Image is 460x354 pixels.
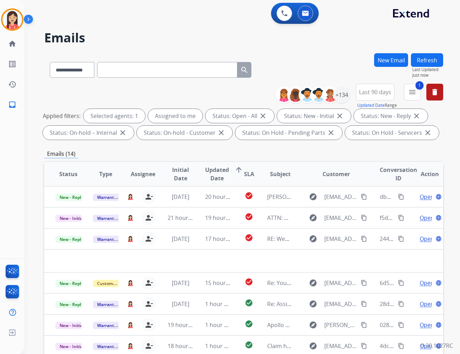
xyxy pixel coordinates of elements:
div: Selected agents: 1 [83,109,145,123]
span: 1 hour ago [205,300,234,308]
button: Last 90 days [356,84,394,100]
span: Assignee [131,170,155,178]
mat-icon: language [435,194,442,200]
span: New - Initial [55,215,88,222]
span: 15 hours ago [205,279,240,287]
span: Last 90 days [359,91,391,93]
mat-icon: check_circle [245,341,253,349]
span: Status [59,170,77,178]
mat-icon: content_copy [398,215,404,221]
span: 17 hours ago [205,235,240,243]
mat-icon: check_circle [245,278,253,286]
mat-icon: language [435,215,442,221]
mat-icon: content_copy [398,236,404,242]
mat-icon: content_copy [361,343,367,349]
mat-icon: close [424,129,432,137]
div: Status: New - Reply [354,109,428,123]
p: Emails (14) [44,150,78,158]
button: Refresh [411,53,443,67]
p: Applied filters: [43,112,81,120]
span: Type [99,170,112,178]
mat-icon: person_remove [145,321,153,329]
mat-icon: language [435,280,442,286]
mat-icon: explore [309,235,317,243]
span: [DATE] [172,235,189,243]
mat-icon: check_circle [245,299,253,307]
span: Apollo Scooters - New SOs [267,321,337,329]
mat-icon: close [412,112,421,120]
span: Re: Your Extend Claim [267,279,325,287]
mat-icon: explore [309,321,317,329]
span: ATTN: MISSY [267,214,300,222]
div: Status: On Hold - Pending Parts [235,126,342,140]
span: New - Reply [55,194,87,201]
mat-icon: language [435,236,442,242]
span: Warranty Ops [93,343,129,350]
mat-icon: close [217,129,225,137]
mat-icon: explore [309,300,317,308]
mat-icon: list_alt [8,60,16,68]
mat-icon: person_remove [145,279,153,287]
span: Open [420,214,434,222]
span: Customer Support [93,280,138,287]
span: [EMAIL_ADDRESS][DOMAIN_NAME] [324,300,357,308]
div: Assigned to me [148,109,203,123]
img: agent-avatar [127,215,134,221]
mat-icon: person_remove [145,193,153,201]
mat-icon: content_copy [361,322,367,328]
mat-icon: person_remove [145,300,153,308]
h2: Emails [44,31,443,45]
mat-icon: content_copy [398,301,404,307]
mat-icon: language [435,322,442,328]
mat-icon: content_copy [398,322,404,328]
mat-icon: close [259,112,267,120]
img: agent-avatar [127,322,134,328]
img: avatar [2,10,22,29]
span: 21 hours ago [168,214,202,222]
div: Status: Open - All [205,109,274,123]
mat-icon: content_copy [398,343,404,349]
span: New - Initial [55,343,88,350]
span: [DATE] [172,279,189,287]
span: New - Reply [55,236,87,243]
span: Range [357,102,397,108]
mat-icon: check_circle [245,320,253,328]
span: Open [420,279,434,287]
span: Open [420,235,434,243]
span: 18 hours ago [168,342,202,350]
p: 0.20.1027RC [421,341,453,350]
span: Initial Date [168,166,194,182]
mat-icon: content_copy [361,194,367,200]
mat-icon: content_copy [361,236,367,242]
span: Open [420,193,434,201]
span: Claim help - 725007258251 : 0005113949 - [PERSON_NAME] | Synchrony [267,342,455,350]
button: New Email [374,53,408,67]
span: 20 hours ago [205,193,240,201]
mat-icon: explore [309,279,317,287]
span: New - Initial [55,322,88,329]
mat-icon: close [119,129,127,137]
mat-icon: content_copy [361,280,367,286]
mat-icon: content_copy [398,280,404,286]
span: 1 hour ago [205,321,234,329]
span: [DATE] [172,193,189,201]
mat-icon: explore [309,193,317,201]
span: [EMAIL_ADDRESS][DOMAIN_NAME] [324,235,357,243]
mat-icon: check_circle [245,234,253,242]
mat-icon: arrow_upward [235,166,243,174]
mat-icon: inbox [8,100,16,109]
mat-icon: content_copy [398,194,404,200]
mat-icon: person_remove [145,342,153,350]
div: Status: On-hold - Customer [137,126,232,140]
mat-icon: language [435,301,442,307]
span: New - Reply [55,301,87,308]
span: Warranty Ops [93,215,129,222]
span: New - Reply [55,280,87,287]
mat-icon: content_copy [361,215,367,221]
span: 19 hours ago [205,214,240,222]
span: Conversation ID [380,166,417,182]
span: 19 hours ago [168,321,202,329]
span: [PERSON_NAME]/367G249409 [267,193,345,201]
th: Action [406,162,443,186]
div: Status: On-hold – Internal [43,126,134,140]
